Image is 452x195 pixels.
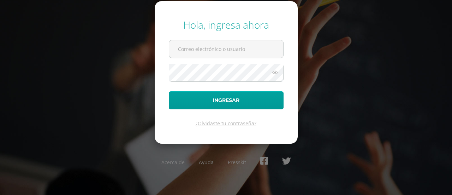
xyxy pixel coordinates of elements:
a: Ayuda [199,159,214,166]
button: Ingresar [169,91,284,109]
div: Hola, ingresa ahora [169,18,284,31]
a: Acerca de [161,159,185,166]
a: ¿Olvidaste tu contraseña? [196,120,256,127]
a: Presskit [228,159,246,166]
input: Correo electrónico o usuario [169,40,283,58]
